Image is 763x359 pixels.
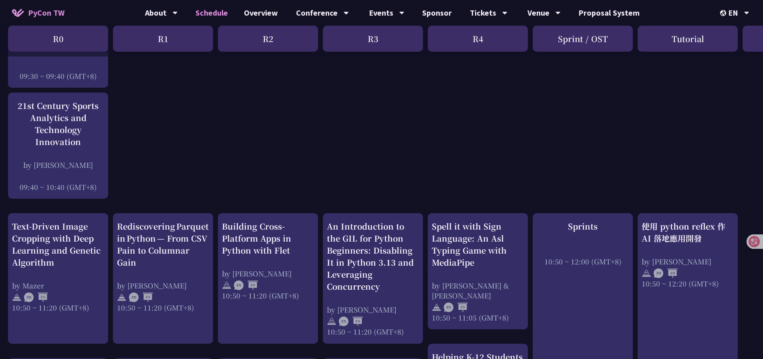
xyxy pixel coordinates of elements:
[12,100,104,192] a: 21st Century Sports Analytics and Technology Innovation by [PERSON_NAME] 09:40 ~ 10:40 (GMT+8)
[222,220,314,256] div: Building Cross-Platform Apps in Python with Flet
[327,220,419,292] div: An Introduction to the GIL for Python Beginners: Disabling It in Python 3.13 and Leveraging Concu...
[323,26,423,52] div: R3
[117,303,209,313] div: 10:50 ~ 11:20 (GMT+8)
[432,313,524,323] div: 10:50 ~ 11:05 (GMT+8)
[222,290,314,301] div: 10:50 ~ 11:20 (GMT+8)
[117,292,127,302] img: svg+xml;base64,PHN2ZyB4bWxucz0iaHR0cDovL3d3dy53My5vcmcvMjAwMC9zdmciIHdpZHRoPSIyNCIgaGVpZ2h0PSIyNC...
[12,100,104,148] div: 21st Century Sports Analytics and Technology Innovation
[222,220,314,301] a: Building Cross-Platform Apps in Python with Flet by [PERSON_NAME] 10:50 ~ 11:20 (GMT+8)
[12,280,104,290] div: by Mazer
[327,220,419,337] a: An Introduction to the GIL for Python Beginners: Disabling It in Python 3.13 and Leveraging Concu...
[12,220,104,313] a: Text-Driven Image Cropping with Deep Learning and Genetic Algorithm by Mazer 10:50 ~ 11:20 (GMT+8)
[654,268,678,278] img: ZHZH.38617ef.svg
[339,317,363,326] img: ENEN.5a408d1.svg
[428,26,528,52] div: R4
[327,327,419,337] div: 10:50 ~ 11:20 (GMT+8)
[432,220,524,323] a: Spell it with Sign Language: An Asl Typing Game with MediaPipe by [PERSON_NAME] & [PERSON_NAME] 1...
[12,9,24,17] img: Home icon of PyCon TW 2025
[12,303,104,313] div: 10:50 ~ 11:20 (GMT+8)
[12,160,104,170] div: by [PERSON_NAME]
[117,280,209,290] div: by [PERSON_NAME]
[8,26,108,52] div: R0
[444,303,468,312] img: ENEN.5a408d1.svg
[12,220,104,268] div: Text-Driven Image Cropping with Deep Learning and Genetic Algorithm
[234,280,258,290] img: ENEN.5a408d1.svg
[218,26,318,52] div: R2
[117,220,209,313] a: Rediscovering Parquet in Python — From CSV Pain to Columnar Gain by [PERSON_NAME] 10:50 ~ 11:20 (...
[327,305,419,315] div: by [PERSON_NAME]
[638,26,738,52] div: Tutorial
[642,220,734,244] div: 使用 python reflex 作 AI 落地應用開發
[222,280,232,290] img: svg+xml;base64,PHN2ZyB4bWxucz0iaHR0cDovL3d3dy53My5vcmcvMjAwMC9zdmciIHdpZHRoPSIyNCIgaGVpZ2h0PSIyNC...
[533,26,633,52] div: Sprint / OST
[117,220,209,268] div: Rediscovering Parquet in Python — From CSV Pain to Columnar Gain
[12,182,104,192] div: 09:40 ~ 10:40 (GMT+8)
[642,268,651,278] img: svg+xml;base64,PHN2ZyB4bWxucz0iaHR0cDovL3d3dy53My5vcmcvMjAwMC9zdmciIHdpZHRoPSIyNCIgaGVpZ2h0PSIyNC...
[327,317,336,326] img: svg+xml;base64,PHN2ZyB4bWxucz0iaHR0cDovL3d3dy53My5vcmcvMjAwMC9zdmciIHdpZHRoPSIyNCIgaGVpZ2h0PSIyNC...
[28,7,64,19] span: PyCon TW
[720,10,728,16] img: Locale Icon
[4,3,72,23] a: PyCon TW
[129,292,153,302] img: ZHEN.371966e.svg
[24,292,48,302] img: ZHEN.371966e.svg
[537,256,629,266] div: 10:50 ~ 12:00 (GMT+8)
[642,256,734,266] div: by [PERSON_NAME]
[222,268,314,278] div: by [PERSON_NAME]
[12,71,104,81] div: 09:30 ~ 09:40 (GMT+8)
[113,26,213,52] div: R1
[432,303,441,312] img: svg+xml;base64,PHN2ZyB4bWxucz0iaHR0cDovL3d3dy53My5vcmcvMjAwMC9zdmciIHdpZHRoPSIyNCIgaGVpZ2h0PSIyNC...
[537,220,629,232] div: Sprints
[432,280,524,301] div: by [PERSON_NAME] & [PERSON_NAME]
[12,292,22,302] img: svg+xml;base64,PHN2ZyB4bWxucz0iaHR0cDovL3d3dy53My5vcmcvMjAwMC9zdmciIHdpZHRoPSIyNCIgaGVpZ2h0PSIyNC...
[642,220,734,288] a: 使用 python reflex 作 AI 落地應用開發 by [PERSON_NAME] 10:50 ~ 12:20 (GMT+8)
[642,278,734,288] div: 10:50 ~ 12:20 (GMT+8)
[432,220,524,268] div: Spell it with Sign Language: An Asl Typing Game with MediaPipe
